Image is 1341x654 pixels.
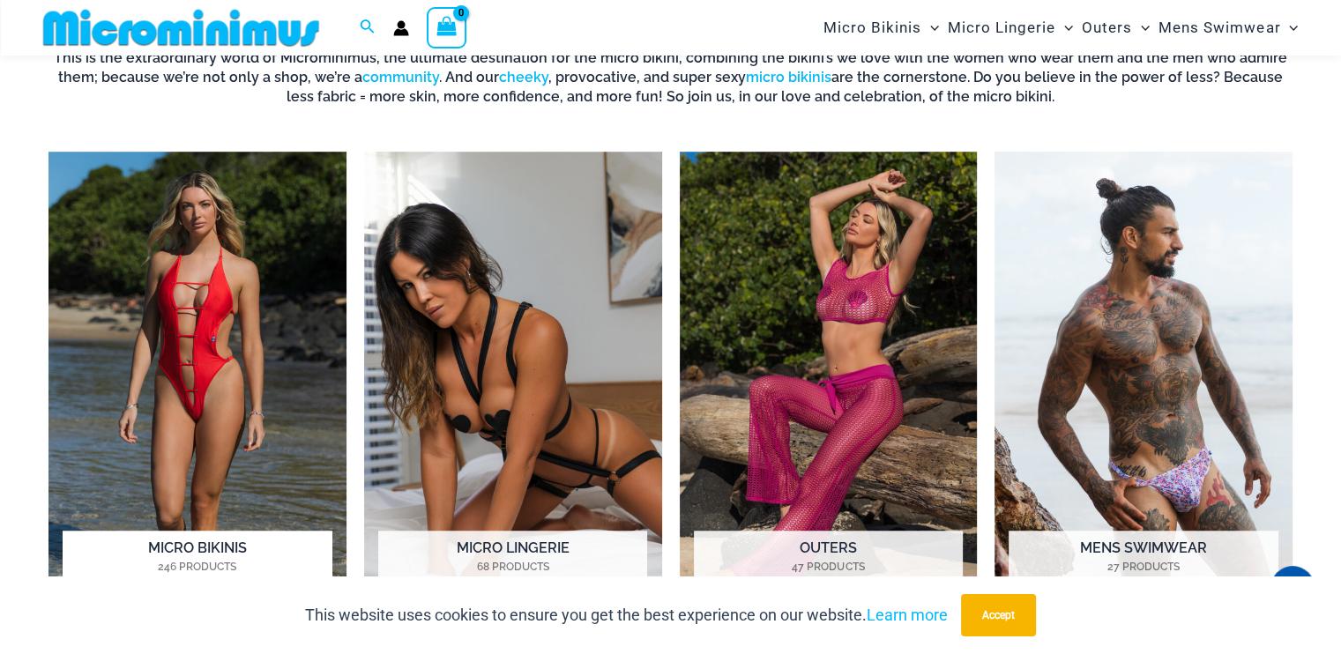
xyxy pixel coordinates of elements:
a: cheeky [499,69,548,85]
span: Menu Toggle [1132,5,1150,50]
a: micro bikinis [746,69,831,85]
h2: Micro Lingerie [378,531,647,585]
a: Micro LingerieMenu ToggleMenu Toggle [943,5,1077,50]
mark: 68 Products [378,559,647,575]
button: Accept [961,594,1036,636]
h6: This is the extraordinary world of Microminimus, the ultimate destination for the micro bikini, c... [48,48,1293,108]
span: Micro Bikinis [823,5,921,50]
a: Account icon link [393,20,409,36]
span: Mens Swimwear [1158,5,1280,50]
a: Learn more [867,606,948,624]
h2: Micro Bikinis [63,531,332,585]
img: MM SHOP LOGO FLAT [36,8,326,48]
a: Visit product category Micro Lingerie [364,152,662,611]
a: OutersMenu ToggleMenu Toggle [1077,5,1154,50]
img: Mens Swimwear [995,152,1293,611]
h2: Outers [694,531,963,585]
span: Menu Toggle [921,5,939,50]
span: Menu Toggle [1055,5,1073,50]
h2: Mens Swimwear [1009,531,1278,585]
a: Visit product category Micro Bikinis [48,152,346,611]
img: Outers [680,152,978,611]
a: Visit product category Outers [680,152,978,611]
mark: 27 Products [1009,559,1278,575]
a: Visit product category Mens Swimwear [995,152,1293,611]
nav: Site Navigation [816,3,1306,53]
a: Mens SwimwearMenu ToggleMenu Toggle [1154,5,1302,50]
span: Micro Lingerie [948,5,1055,50]
mark: 47 Products [694,559,963,575]
a: community [362,69,439,85]
img: Micro Lingerie [364,152,662,611]
span: Menu Toggle [1280,5,1298,50]
a: View Shopping Cart, empty [427,7,467,48]
a: Search icon link [360,17,376,39]
p: This website uses cookies to ensure you get the best experience on our website. [305,602,948,628]
mark: 246 Products [63,559,332,575]
img: Micro Bikinis [48,152,346,611]
a: Micro BikinisMenu ToggleMenu Toggle [819,5,943,50]
span: Outers [1082,5,1132,50]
